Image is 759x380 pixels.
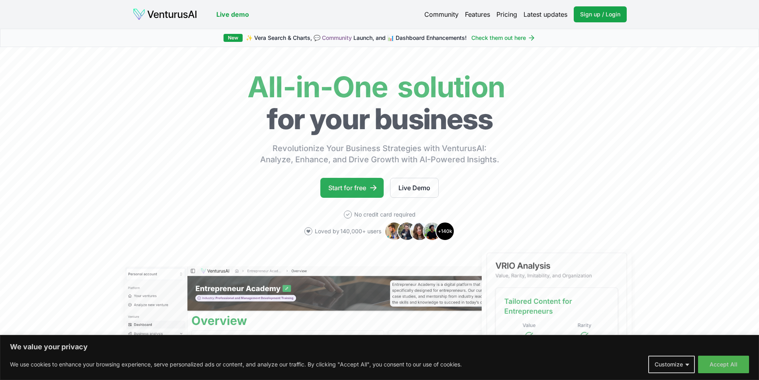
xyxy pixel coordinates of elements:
p: We use cookies to enhance your browsing experience, serve personalized ads or content, and analyz... [10,360,462,369]
a: Community [424,10,459,19]
a: Live Demo [390,178,439,198]
img: Avatar 1 [384,222,404,241]
a: Pricing [496,10,517,19]
a: Features [465,10,490,19]
div: New [224,34,243,42]
img: logo [133,8,197,21]
a: Community [322,34,352,41]
a: Latest updates [524,10,567,19]
p: We value your privacy [10,342,749,352]
button: Accept All [698,356,749,373]
span: ✨ Vera Search & Charts, 💬 Launch, and 📊 Dashboard Enhancements! [246,34,467,42]
span: Sign up / Login [580,10,620,18]
button: Customize [648,356,695,373]
img: Avatar 2 [397,222,416,241]
img: Avatar 3 [410,222,429,241]
a: Start for free [320,178,384,198]
img: Avatar 4 [423,222,442,241]
a: Live demo [216,10,249,19]
a: Check them out here [471,34,535,42]
a: Sign up / Login [574,6,627,22]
